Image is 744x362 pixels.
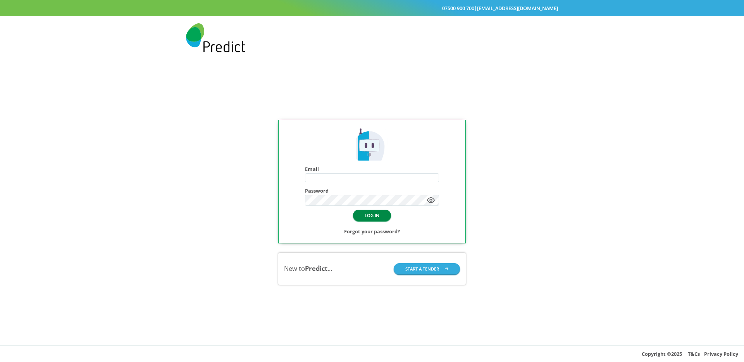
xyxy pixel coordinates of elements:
[704,350,738,357] a: Privacy Policy
[344,227,400,236] a: Forgot your password?
[186,3,558,13] div: |
[442,5,474,12] a: 07500 900 700
[477,5,558,12] a: [EMAIL_ADDRESS][DOMAIN_NAME]
[354,127,390,163] img: Predict Mobile
[394,263,460,274] button: START A TENDER
[305,264,327,273] b: Predict
[688,350,700,357] a: T&Cs
[186,23,245,52] img: Predict Mobile
[305,166,439,172] h4: Email
[305,188,439,194] h4: Password
[353,210,391,221] button: LOG IN
[284,264,332,273] div: New to ...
